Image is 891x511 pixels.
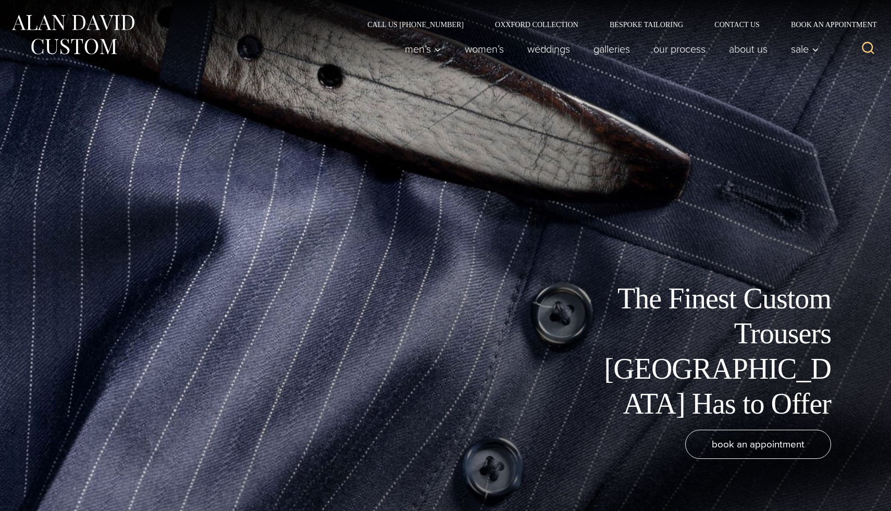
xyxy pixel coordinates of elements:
nav: Primary Navigation [393,39,825,59]
a: book an appointment [685,430,831,459]
img: Alan David Custom [10,11,135,58]
a: Call Us [PHONE_NUMBER] [352,21,479,28]
h1: The Finest Custom Trousers [GEOGRAPHIC_DATA] Has to Offer [597,281,831,421]
span: book an appointment [712,437,805,452]
a: Oxxford Collection [479,21,594,28]
a: Contact Us [699,21,775,28]
a: Our Process [642,39,717,59]
a: Galleries [582,39,642,59]
span: Sale [791,44,819,54]
a: Bespoke Tailoring [594,21,699,28]
a: Book an Appointment [775,21,881,28]
a: About Us [717,39,779,59]
nav: Secondary Navigation [352,21,881,28]
span: Men’s [405,44,441,54]
a: weddings [516,39,582,59]
a: Women’s [453,39,516,59]
button: View Search Form [856,36,881,61]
